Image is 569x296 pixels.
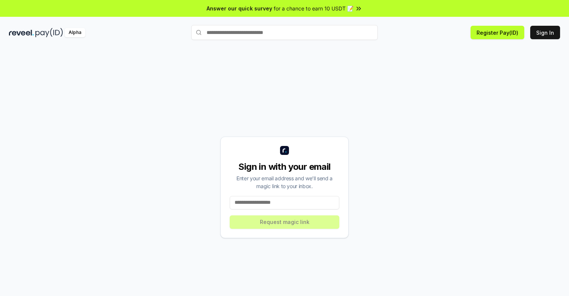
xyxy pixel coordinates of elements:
img: pay_id [35,28,63,37]
div: Sign in with your email [230,161,339,173]
button: Sign In [530,26,560,39]
div: Enter your email address and we’ll send a magic link to your inbox. [230,174,339,190]
img: reveel_dark [9,28,34,37]
span: Answer our quick survey [207,4,272,12]
button: Register Pay(ID) [471,26,524,39]
img: logo_small [280,146,289,155]
span: for a chance to earn 10 USDT 📝 [274,4,353,12]
div: Alpha [65,28,85,37]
